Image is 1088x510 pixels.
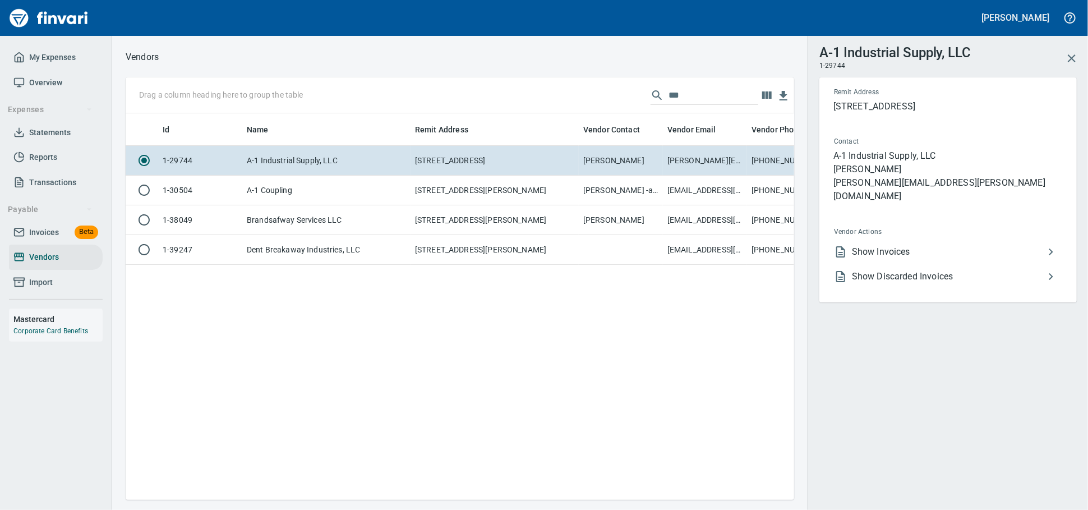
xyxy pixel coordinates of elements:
td: Dent Breakaway Industries, LLC [242,235,411,265]
span: Overview [29,76,62,90]
nav: breadcrumb [126,50,159,64]
span: Transactions [29,176,76,190]
td: [PHONE_NUMBER] [747,235,831,265]
span: Vendor Actions [834,227,971,238]
a: Corporate Card Benefits [13,327,88,335]
td: [STREET_ADDRESS][PERSON_NAME] [411,235,579,265]
a: Import [9,270,103,295]
span: Payable [8,203,93,217]
span: Vendor Phone [752,123,818,136]
span: Beta [75,226,98,238]
h6: Mastercard [13,313,103,325]
td: 1-38049 [158,205,242,235]
p: Vendors [126,50,159,64]
span: Name [247,123,269,136]
span: Id [163,123,184,136]
td: [STREET_ADDRESS][PERSON_NAME] [411,205,579,235]
td: [STREET_ADDRESS] [411,146,579,176]
span: Statements [29,126,71,140]
td: [EMAIL_ADDRESS][DOMAIN_NAME] [663,176,747,205]
p: [PERSON_NAME] [833,163,1062,176]
button: Download Table [775,88,792,104]
span: Contact [834,136,960,148]
span: Show Discarded Invoices [852,270,1044,283]
span: Vendor Contact [583,123,654,136]
span: Invoices [29,226,59,240]
span: Import [29,275,53,290]
span: Reports [29,150,57,164]
a: Overview [9,70,103,95]
span: Vendors [29,250,59,264]
button: [PERSON_NAME] [979,9,1052,26]
span: Name [247,123,283,136]
span: Vendor Contact [583,123,640,136]
span: 1-29744 [819,61,845,72]
td: [EMAIL_ADDRESS][DOMAIN_NAME] [663,235,747,265]
td: [PHONE_NUMBER] [747,205,831,235]
a: Transactions [9,170,103,195]
td: Brandsafway Services LLC [242,205,411,235]
td: [PERSON_NAME] [579,205,663,235]
span: Id [163,123,169,136]
span: Vendor Email [667,123,716,136]
td: [PERSON_NAME][EMAIL_ADDRESS][PERSON_NAME][DOMAIN_NAME] [663,146,747,176]
h3: A-1 Industrial Supply, LLC [819,42,971,61]
td: 1-29744 [158,146,242,176]
td: [PHONE_NUMBER] [747,146,831,176]
span: Vendor Phone [752,123,803,136]
td: [PERSON_NAME] [579,146,663,176]
td: A-1 Coupling [242,176,411,205]
span: Vendor Email [667,123,731,136]
button: Expenses [3,99,97,120]
button: Choose columns to display [758,87,775,104]
button: Close Vendor [1058,45,1085,72]
span: My Expenses [29,50,76,65]
td: A-1 Industrial Supply, LLC [242,146,411,176]
td: [EMAIL_ADDRESS][DOMAIN_NAME] [663,205,747,235]
a: Statements [9,120,103,145]
a: My Expenses [9,45,103,70]
img: Finvari [7,4,91,31]
td: [PERSON_NAME] -acct [PHONE_NUMBER] [579,176,663,205]
span: Remit Address [415,123,483,136]
a: Vendors [9,245,103,270]
p: Drag a column heading here to group the table [139,89,303,100]
a: Reports [9,145,103,170]
td: 1-30504 [158,176,242,205]
a: InvoicesBeta [9,220,103,245]
td: [PHONE_NUMBER] [747,176,831,205]
p: [PERSON_NAME][EMAIL_ADDRESS][PERSON_NAME][DOMAIN_NAME] [833,176,1062,203]
button: Payable [3,199,97,220]
td: 1-39247 [158,235,242,265]
span: Remit Address [834,87,970,98]
td: [STREET_ADDRESS][PERSON_NAME] [411,176,579,205]
h5: [PERSON_NAME] [982,12,1049,24]
span: Show Invoices [852,245,1044,259]
span: Remit Address [415,123,468,136]
span: Expenses [8,103,93,117]
p: A-1 Industrial Supply, LLC [833,149,1062,163]
p: [STREET_ADDRESS] [833,100,1062,113]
